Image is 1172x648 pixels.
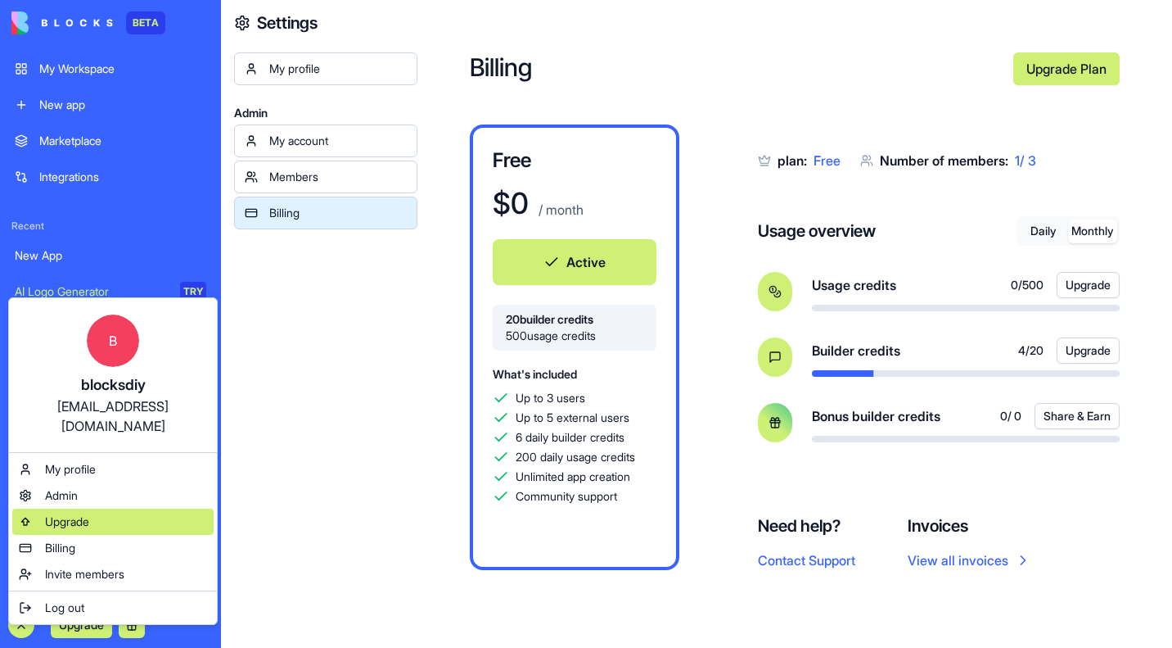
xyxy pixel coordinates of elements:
a: Admin [12,483,214,509]
span: Recent [5,220,216,233]
span: My profile [45,461,96,478]
div: TRY [180,282,206,301]
span: Upgrade [45,514,89,530]
span: Billing [45,540,75,556]
span: Log out [45,600,84,616]
a: Upgrade [12,509,214,535]
span: Admin [45,487,78,504]
a: My profile [12,456,214,483]
div: [EMAIL_ADDRESS][DOMAIN_NAME] [25,397,201,436]
a: Bblocksdiy[EMAIL_ADDRESS][DOMAIN_NAME] [12,301,214,449]
div: AI Logo Generator [15,283,169,300]
a: Invite members [12,561,214,587]
div: blocksdiy [25,374,201,397]
div: New App [15,247,206,264]
span: B [87,315,139,367]
span: Invite members [45,566,124,582]
a: Billing [12,535,214,561]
